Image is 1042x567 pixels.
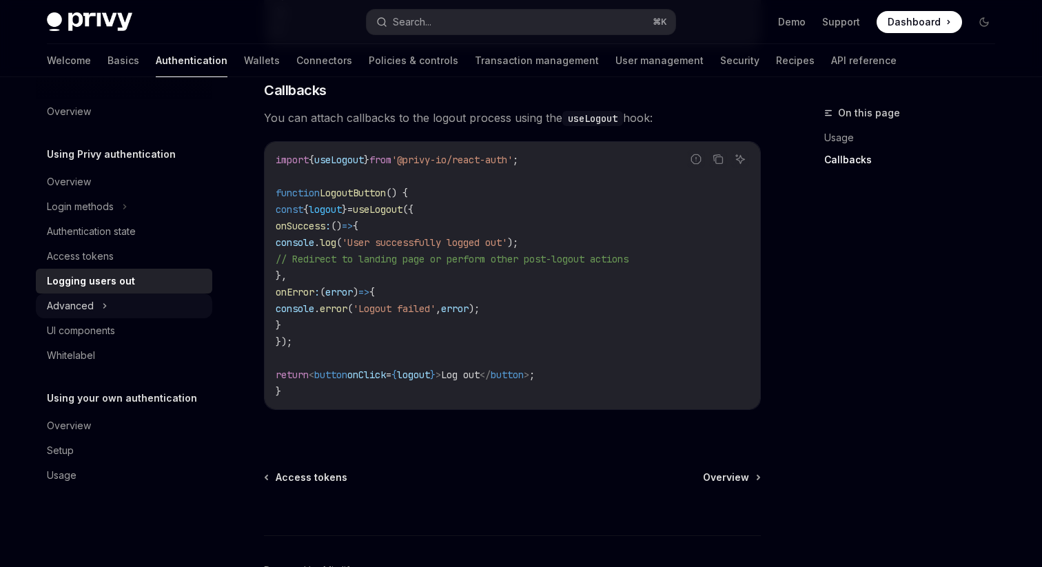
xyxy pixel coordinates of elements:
[309,203,342,216] span: logout
[47,248,114,265] div: Access tokens
[507,236,518,249] span: );
[347,302,353,315] span: (
[276,336,292,348] span: });
[687,150,705,168] button: Report incorrect code
[475,44,599,77] a: Transaction management
[393,14,431,30] div: Search...
[615,44,704,77] a: User management
[47,322,115,339] div: UI components
[276,187,320,199] span: function
[831,44,897,77] a: API reference
[276,302,314,315] span: console
[731,150,749,168] button: Ask AI
[156,44,227,77] a: Authentication
[369,286,375,298] span: {
[314,154,364,166] span: useLogout
[276,154,309,166] span: import
[331,220,342,232] span: ()
[47,390,197,406] h5: Using your own authentication
[36,318,212,343] a: UI components
[36,269,212,293] a: Logging users out
[320,236,336,249] span: log
[353,286,358,298] span: )
[469,302,480,315] span: );
[276,286,314,298] span: onError
[276,203,303,216] span: const
[296,44,352,77] a: Connectors
[314,286,320,298] span: :
[309,369,314,381] span: <
[336,236,342,249] span: (
[47,174,91,190] div: Overview
[314,302,320,315] span: .
[264,81,327,100] span: Callbacks
[276,471,347,484] span: Access tokens
[47,12,132,32] img: dark logo
[709,150,727,168] button: Copy the contents from the code block
[703,471,749,484] span: Overview
[364,154,369,166] span: }
[314,369,347,381] span: button
[276,385,281,398] span: }
[47,198,114,215] div: Login methods
[367,10,675,34] button: Search...⌘K
[524,369,529,381] span: >
[441,302,469,315] span: error
[265,471,347,484] a: Access tokens
[47,44,91,77] a: Welcome
[36,463,212,488] a: Usage
[703,471,759,484] a: Overview
[369,44,458,77] a: Policies & controls
[369,154,391,166] span: from
[264,108,761,127] span: You can attach callbacks to the logout process using the hook:
[108,44,139,77] a: Basics
[441,369,480,381] span: Log out
[358,286,369,298] span: =>
[276,269,287,282] span: },
[436,369,441,381] span: >
[36,413,212,438] a: Overview
[320,286,325,298] span: (
[244,44,280,77] a: Wallets
[430,369,436,381] span: }
[276,253,629,265] span: // Redirect to landing page or perform other post-logout actions
[47,467,76,484] div: Usage
[653,17,667,28] span: ⌘ K
[402,203,413,216] span: ({
[386,369,391,381] span: =
[824,127,1006,149] a: Usage
[386,187,408,199] span: () {
[529,369,535,381] span: ;
[888,15,941,29] span: Dashboard
[47,417,91,434] div: Overview
[480,369,491,381] span: </
[397,369,430,381] span: logout
[47,146,176,163] h5: Using Privy authentication
[314,236,320,249] span: .
[391,369,397,381] span: {
[36,99,212,124] a: Overview
[513,154,518,166] span: ;
[436,302,441,315] span: ,
[973,11,995,33] button: Toggle dark mode
[36,244,212,269] a: Access tokens
[778,15,806,29] a: Demo
[353,203,402,216] span: useLogout
[877,11,962,33] a: Dashboard
[47,298,94,314] div: Advanced
[36,343,212,368] a: Whitelabel
[342,220,353,232] span: =>
[276,236,314,249] span: console
[347,203,353,216] span: =
[822,15,860,29] a: Support
[353,302,436,315] span: 'Logout failed'
[36,438,212,463] a: Setup
[342,236,507,249] span: 'User successfully logged out'
[391,154,513,166] span: '@privy-io/react-auth'
[347,369,386,381] span: onClick
[342,203,347,216] span: }
[36,169,212,194] a: Overview
[776,44,815,77] a: Recipes
[491,369,524,381] span: button
[838,105,900,121] span: On this page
